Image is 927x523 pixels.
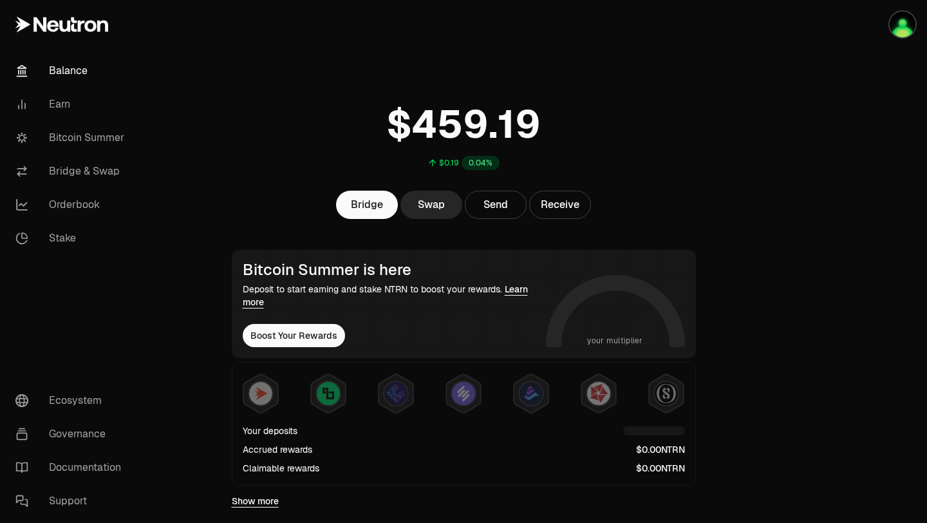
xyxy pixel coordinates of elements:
a: Swap [400,191,462,219]
a: Documentation [5,451,139,484]
div: 0.04% [462,156,500,170]
a: Support [5,484,139,518]
a: Earn [5,88,139,121]
a: Bridge [336,191,398,219]
div: Bitcoin Summer is here [243,261,541,279]
img: NTRN [249,382,272,405]
button: Boost Your Rewards [243,324,345,347]
a: Bridge & Swap [5,155,139,188]
button: Receive [529,191,591,219]
img: EtherFi Points [384,382,407,405]
button: Send [465,191,527,219]
img: Lombard Lux [317,382,340,405]
div: Accrued rewards [243,443,312,456]
div: Deposit to start earning and stake NTRN to boost your rewards. [243,283,541,309]
img: Structured Points [655,382,678,405]
img: Mars Fragments [587,382,610,405]
img: Bedrock Diamonds [520,382,543,405]
div: Your deposits [243,424,297,437]
a: Bitcoin Summer [5,121,139,155]
a: Orderbook [5,188,139,222]
a: Ecosystem [5,384,139,417]
a: Stake [5,222,139,255]
div: $0.19 [439,158,459,168]
div: Claimable rewards [243,462,319,475]
img: Solv Points [452,382,475,405]
a: Governance [5,417,139,451]
span: your multiplier [587,334,643,347]
a: Balance [5,54,139,88]
a: Show more [232,495,279,508]
img: LEDGER-PHIL [890,12,915,37]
